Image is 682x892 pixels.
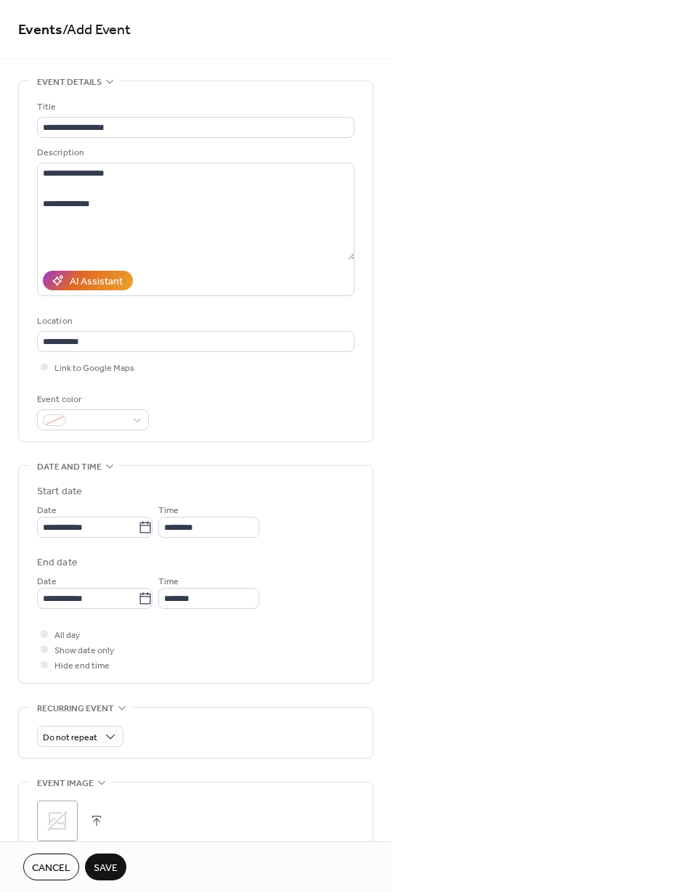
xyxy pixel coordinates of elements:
span: Event image [37,776,94,791]
div: Description [37,145,352,160]
button: Cancel [23,854,79,880]
span: Link to Google Maps [54,361,134,376]
span: Date [37,503,57,518]
span: Time [158,503,179,518]
span: Date [37,574,57,589]
div: Location [37,314,352,329]
a: Events [18,16,62,44]
span: Recurring event [37,701,114,716]
span: All day [54,628,80,643]
span: Hide end time [54,658,110,674]
div: ; [37,801,78,841]
div: AI Assistant [70,274,123,290]
div: Event color [37,392,146,407]
span: Save [94,861,118,876]
div: Start date [37,484,82,499]
span: Time [158,574,179,589]
span: Do not repeat [43,729,97,746]
span: Date and time [37,459,102,475]
button: AI Assistant [43,271,133,290]
div: End date [37,555,78,570]
div: Title [37,99,352,115]
span: Cancel [32,861,70,876]
button: Save [85,854,126,880]
span: Show date only [54,643,114,658]
span: Event details [37,75,102,90]
span: / Add Event [62,16,131,44]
